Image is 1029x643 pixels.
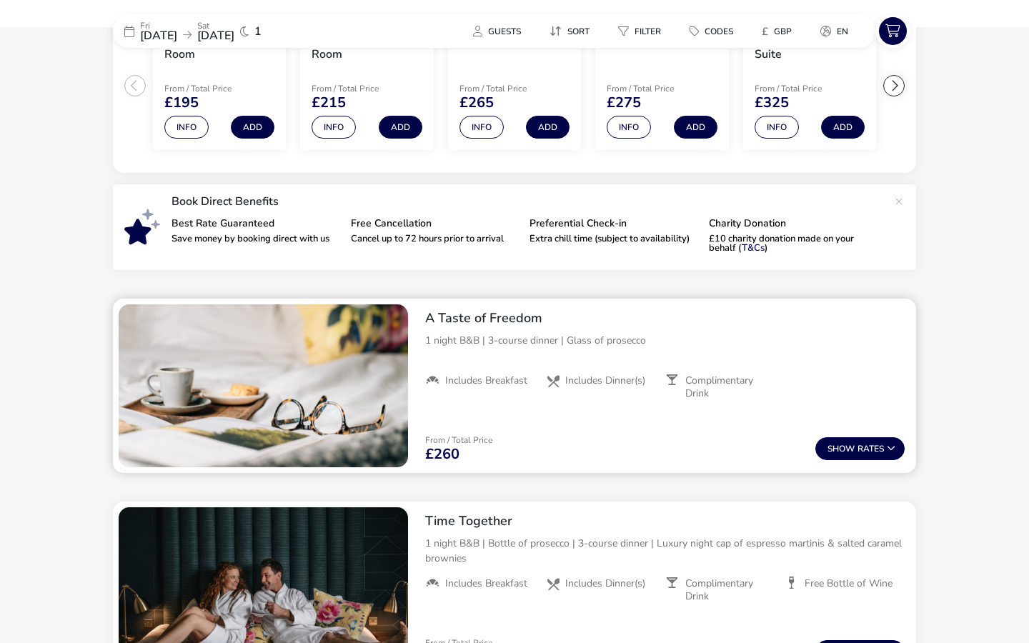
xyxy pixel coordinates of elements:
span: Includes Breakfast [445,577,527,590]
p: Fri [140,21,177,30]
span: [DATE] [197,28,234,44]
button: Add [526,116,570,139]
naf-pibe-menu-bar-item: Codes [678,21,750,41]
h2: Time Together [425,513,905,529]
swiper-slide: 5 / 6 [736,15,883,156]
swiper-slide: 1 / 1 [119,304,408,467]
h3: Extra Comfy Double Room [164,32,274,62]
naf-pibe-menu-bar-item: Guests [462,21,538,41]
button: ShowRates [815,437,905,460]
span: GBP [774,26,792,37]
p: Charity Donation [709,219,877,229]
span: Includes Dinner(s) [565,577,645,590]
span: en [837,26,848,37]
naf-pibe-menu-bar-item: £GBP [750,21,809,41]
p: From / Total Price [755,84,856,93]
a: T&Cs [742,241,765,254]
p: From / Total Price [459,84,561,93]
span: £265 [459,96,494,110]
span: Includes Breakfast [445,374,527,387]
p: Preferential Check-in [530,219,697,229]
button: Add [379,116,422,139]
swiper-slide: 1 / 6 [146,15,293,156]
span: Includes Dinner(s) [565,374,645,387]
button: Info [607,116,651,139]
swiper-slide: 4 / 6 [588,15,735,156]
h3: Luxury Loft Double Room [312,32,422,62]
naf-pibe-menu-bar-item: Filter [607,21,678,41]
naf-pibe-menu-bar-item: Sort [538,21,607,41]
p: 1 night B&B | Bottle of prosecco | 3-course dinner | Luxury night cap of espresso martinis & salt... [425,536,905,566]
span: Complimentary Drink [685,374,774,400]
h3: The Dressing Room Suite [755,32,865,62]
p: Sat [197,21,234,30]
span: Free Bottle of Wine [805,577,893,590]
div: Time Together1 night B&B | Bottle of prosecco | 3-course dinner | Luxury night cap of espresso ma... [414,502,916,614]
p: From / Total Price [425,436,492,444]
div: Fri[DATE]Sat[DATE]1 [113,14,327,48]
p: From / Total Price [164,84,266,93]
span: Codes [705,26,733,37]
div: A Taste of Freedom1 night B&B | 3-course dinner | Glass of proseccoIncludes BreakfastIncludes Din... [414,299,916,412]
span: £275 [607,96,641,110]
button: Guests [462,21,532,41]
span: Show [827,444,857,454]
naf-pibe-menu-bar-item: en [809,21,865,41]
p: Best Rate Guaranteed [171,219,339,229]
button: Info [164,116,209,139]
button: Info [312,116,356,139]
button: en [809,21,860,41]
button: Filter [607,21,672,41]
i: £ [762,24,768,39]
button: Add [674,116,717,139]
h2: A Taste of Freedom [425,310,905,327]
button: Sort [538,21,601,41]
span: Filter [635,26,661,37]
button: Add [821,116,865,139]
p: Cancel up to 72 hours prior to arrival [351,234,519,244]
swiper-slide: 3 / 6 [441,15,588,156]
p: £10 charity donation made on your behalf ( ) [709,234,877,253]
button: £GBP [750,21,803,41]
span: £325 [755,96,789,110]
button: Info [459,116,504,139]
p: From / Total Price [312,84,413,93]
p: From / Total Price [607,84,708,93]
span: Sort [567,26,590,37]
p: Extra chill time (subject to availability) [530,234,697,244]
p: Free Cancellation [351,219,519,229]
p: 1 night B&B | 3-course dinner | Glass of prosecco [425,333,905,348]
button: Add [231,116,274,139]
p: Book Direct Benefits [171,196,888,207]
button: Codes [678,21,745,41]
span: £195 [164,96,199,110]
button: Info [755,116,799,139]
swiper-slide: 2 / 6 [293,15,440,156]
span: £215 [312,96,346,110]
span: Guests [488,26,521,37]
span: £260 [425,447,459,462]
p: Save money by booking direct with us [171,234,339,244]
span: 1 [254,26,262,37]
span: [DATE] [140,28,177,44]
span: Complimentary Drink [685,577,774,603]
